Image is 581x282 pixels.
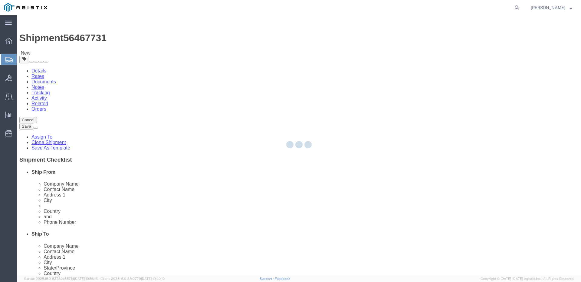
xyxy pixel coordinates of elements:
span: Stuart Packer [531,4,565,11]
a: Feedback [275,277,290,280]
span: Copyright © [DATE]-[DATE] Agistix Inc., All Rights Reserved [481,276,574,281]
img: logo [4,3,47,12]
span: [DATE] 10:56:16 [74,277,98,280]
span: Client: 2025.16.0-8fc0770 [100,277,165,280]
button: [PERSON_NAME] [530,4,573,11]
span: [DATE] 10:40:19 [141,277,165,280]
a: Support [260,277,275,280]
span: Server: 2025.16.0-82789e55714 [24,277,98,280]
